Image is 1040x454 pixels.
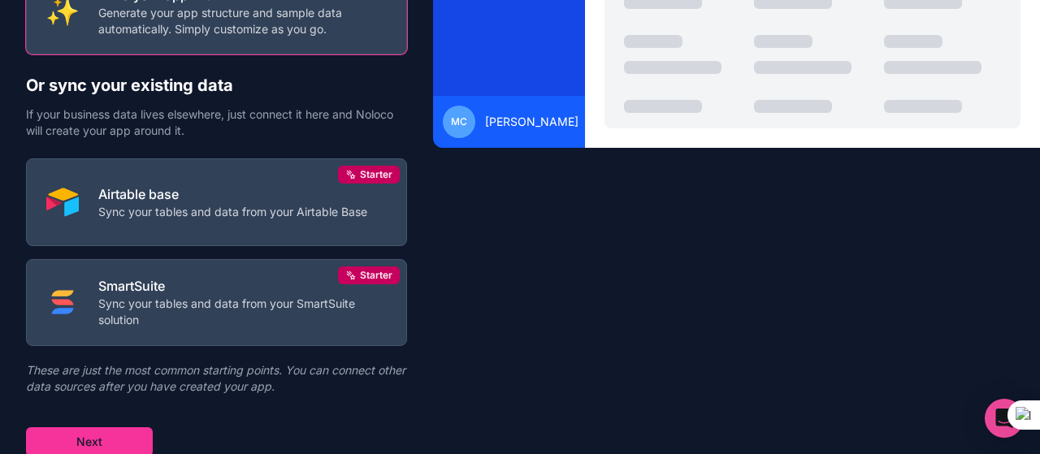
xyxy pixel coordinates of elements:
[451,115,467,128] span: MC
[98,184,367,204] p: Airtable base
[485,114,578,130] span: [PERSON_NAME]
[360,168,392,181] span: Starter
[26,259,407,346] button: SMART_SUITESmartSuiteSync your tables and data from your SmartSuite solutionStarter
[98,5,387,37] p: Generate your app structure and sample data automatically. Simply customize as you go.
[98,204,367,220] p: Sync your tables and data from your Airtable Base
[26,362,407,395] p: These are just the most common starting points. You can connect other data sources after you have...
[46,186,79,218] img: AIRTABLE
[985,399,1024,438] div: Open Intercom Messenger
[98,296,387,328] p: Sync your tables and data from your SmartSuite solution
[26,74,407,97] h2: Or sync your existing data
[26,158,407,245] button: AIRTABLEAirtable baseSync your tables and data from your Airtable BaseStarter
[46,286,79,318] img: SMART_SUITE
[360,269,392,282] span: Starter
[98,276,387,296] p: SmartSuite
[26,106,407,139] p: If your business data lives elsewhere, just connect it here and Noloco will create your app aroun...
